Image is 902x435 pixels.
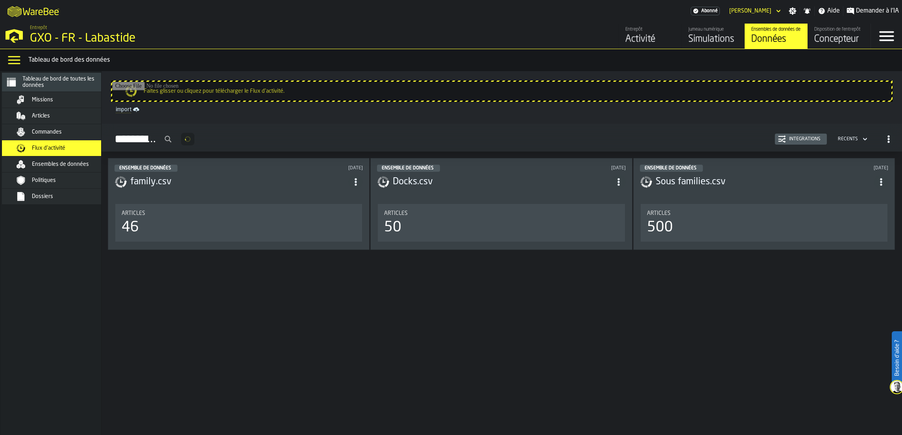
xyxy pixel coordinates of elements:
label: button-toggle-Paramètres [786,7,800,15]
label: button-toggle-Menu Données [3,52,25,68]
div: Disposition de l'entrepôt [814,27,864,32]
div: 46 [122,220,139,235]
div: Title [384,210,618,217]
li: menu Flux d'activité [2,140,112,156]
div: status-5 2 [640,165,703,172]
span: Articles [647,210,671,217]
li: menu Missions [2,92,112,108]
div: Title [647,210,881,217]
div: Updated: 02/03/2025 01:03:46 Created: 02/03/2025 01:03:37 [796,165,888,171]
div: 500 [647,220,673,235]
span: Aide [827,6,840,16]
span: Ensemble de données [119,166,171,171]
button: button-Intégrations [775,134,827,145]
a: link-to-/wh/i/6d62c477-0d62-49a3-8ae2-182b02fd63a7/simulations [682,24,745,49]
div: Données [751,33,801,46]
div: stat-Articles [641,204,887,242]
span: Entrepôt [30,25,47,31]
span: Dossiers [32,193,53,200]
div: 50 [384,220,401,235]
label: button-toggle-Notifications [800,7,814,15]
div: DropdownMenuValue-4 [838,136,858,142]
span: Ensembles de données [32,161,89,167]
span: Commandes [32,129,62,135]
div: status-5 2 [115,165,177,172]
section: card-DataDashboardCard [377,202,625,243]
span: Flux d'activité [32,145,65,151]
div: Simulations [688,33,738,46]
div: Abonnement au menu [691,7,720,15]
span: Articles [122,210,145,217]
div: Title [122,210,356,217]
div: Jumeau numérique [688,27,738,32]
span: Ensemble de données [382,166,434,171]
span: Articles [384,210,408,217]
div: ButtonLoadMore-Chargement...-Prévenir-Première-Dernière [178,133,198,145]
div: stat-Articles [115,204,362,242]
span: Articles [32,113,50,119]
div: DropdownMenuValue-4 [835,134,869,144]
a: link-to-/wh/i/6d62c477-0d62-49a3-8ae2-182b02fd63a7/feed/ [619,24,682,49]
span: Tableau de bord de toutes les données [22,76,109,88]
span: Missions [32,97,53,103]
h3: Sous families.csv [656,176,874,188]
div: Entrepôt [625,27,675,32]
a: link-to-/wh/i/6d62c477-0d62-49a3-8ae2-182b02fd63a7/designer [808,24,871,49]
label: button-toggle-Menu [871,24,902,49]
label: Besoin d'aide ? [893,332,901,384]
li: menu Politiques [2,173,112,189]
span: Demander à l'IA [856,6,899,16]
a: link-to-/wh/i/6d62c477-0d62-49a3-8ae2-182b02fd63a7/settings/billing [691,7,720,15]
input: Faites glisser ou cliquez pour télécharger le Flux d'activité. [112,82,891,101]
div: Activité [625,33,675,46]
li: menu Articles [2,108,112,124]
span: Politiques [32,177,56,184]
div: GXO - FR - Labastide [30,31,242,46]
div: ItemListCard-DashboardItemContainer [108,158,370,250]
div: status-5 2 [377,165,440,172]
div: Ensembles de données de l'entrepôt [751,27,801,32]
div: Tableau de bord des données [28,55,899,65]
label: button-toggle-Aide [815,6,843,16]
label: button-toggle-Demander à l'IA [843,6,902,16]
h3: family.csv [130,176,349,188]
div: Intégrations [786,136,824,142]
li: menu Tableau de bord de toutes les données [2,73,112,92]
section: card-DataDashboardCard [640,202,888,243]
li: menu Dossiers [2,189,112,205]
div: Updated: 25/03/2025 17:21:16 Created: 25/03/2025 17:21:10 [534,165,626,171]
li: menu Ensembles de données [2,156,112,173]
h2: button-Flux d'activité [102,124,902,152]
div: stat-Articles [378,204,625,242]
div: Concepteur [814,33,864,46]
h3: Docks.csv [393,176,611,188]
a: link-to-/wh/i/6d62c477-0d62-49a3-8ae2-182b02fd63a7/data [745,24,808,49]
div: ItemListCard-DashboardItemContainer [633,158,895,250]
div: ItemListCard-DashboardItemContainer [370,158,632,250]
a: link-to-/wh/i/6d62c477-0d62-49a3-8ae2-182b02fd63a7/import/activity/ [113,105,891,114]
div: DropdownMenuValue-HUGO MANIGLIER [729,8,771,14]
span: Abonné [701,8,718,14]
div: DropdownMenuValue-HUGO MANIGLIER [726,6,782,16]
li: menu Commandes [2,124,112,140]
span: Ensemble de données [645,166,697,171]
section: card-DataDashboardCard [115,202,363,243]
div: Updated: 04/06/2025 08:27:56 Created: 04/06/2025 08:27:51 [271,165,363,171]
